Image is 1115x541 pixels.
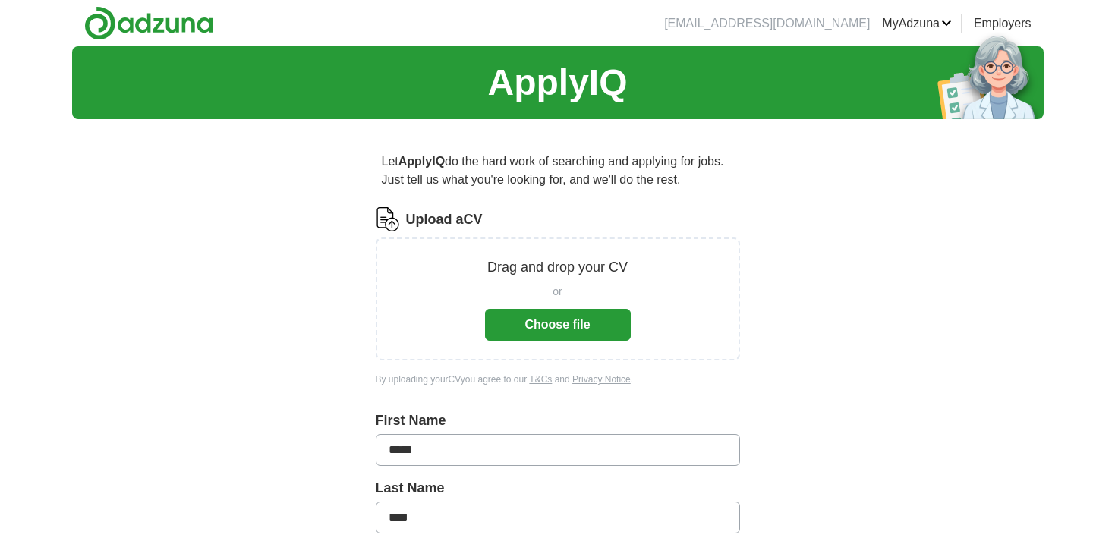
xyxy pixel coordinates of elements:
img: CV Icon [376,207,400,231]
label: First Name [376,410,740,431]
button: Choose file [485,309,631,341]
a: Privacy Notice [572,374,631,385]
span: or [553,284,562,300]
a: MyAdzuna [882,14,952,33]
a: T&Cs [529,374,552,385]
p: Let do the hard work of searching and applying for jobs. Just tell us what you're looking for, an... [376,146,740,195]
label: Last Name [376,478,740,499]
a: Employers [974,14,1032,33]
strong: ApplyIQ [398,155,445,168]
h1: ApplyIQ [487,55,627,110]
div: By uploading your CV you agree to our and . [376,373,740,386]
li: [EMAIL_ADDRESS][DOMAIN_NAME] [664,14,870,33]
label: Upload a CV [406,209,483,230]
p: Drag and drop your CV [487,257,628,278]
img: Adzuna logo [84,6,213,40]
